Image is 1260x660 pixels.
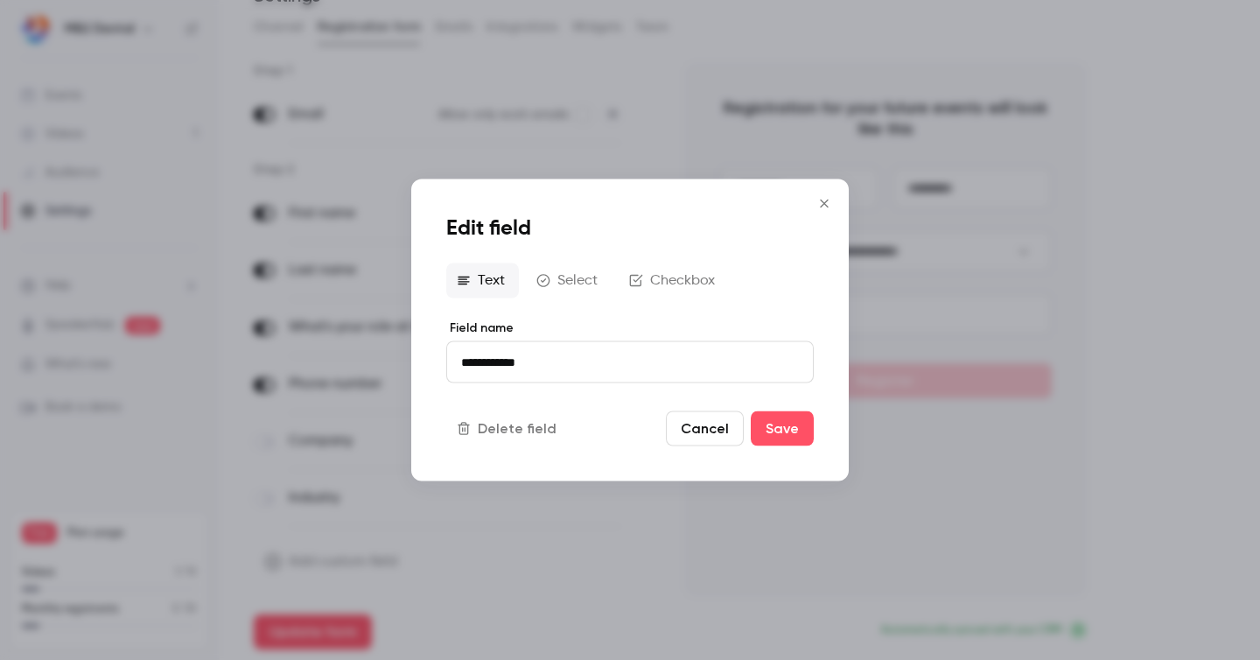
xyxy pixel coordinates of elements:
[446,411,570,446] button: Delete field
[751,411,814,446] button: Save
[446,214,814,242] h1: Edit field
[526,263,612,298] button: Select
[807,186,842,221] button: Close
[619,263,729,298] button: Checkbox
[446,319,814,337] label: Field name
[666,411,744,446] button: Cancel
[446,263,519,298] button: Text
